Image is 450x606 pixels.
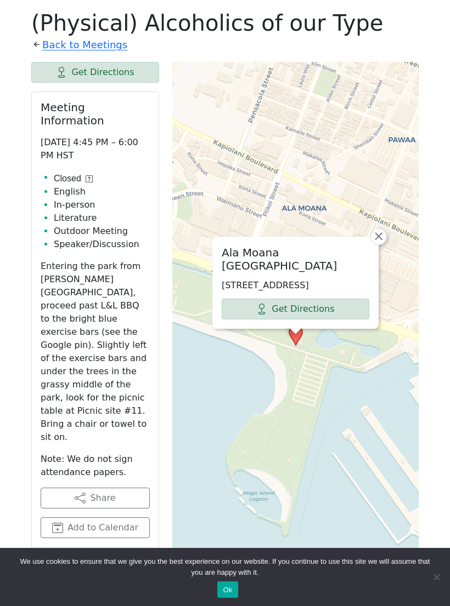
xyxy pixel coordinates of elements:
[41,101,150,127] h2: Meeting Information
[41,488,150,508] button: Share
[370,228,387,245] a: Close popup
[31,62,159,83] a: Get Directions
[217,581,238,598] button: Ok
[222,299,369,319] a: Get Directions
[41,136,150,162] p: [DATE] 4:45 PM – 6:00 PM HST
[31,10,419,36] h1: (Physical) Alcoholics of our Type
[16,556,434,578] span: We use cookies to ensure that we give you the best experience on our website. If you continue to ...
[431,571,442,582] span: No
[54,185,150,198] li: English
[54,211,150,225] li: Literature
[54,198,150,211] li: In-person
[54,238,150,251] li: Speaker/Discussion
[54,225,150,238] li: Outdoor Meeting
[42,36,127,54] a: Back to Meetings
[222,279,369,292] p: [STREET_ADDRESS]
[222,246,369,272] h2: Ala Moana [GEOGRAPHIC_DATA]
[373,230,384,243] span: ×
[41,453,150,479] p: Note: We do not sign attendance papers.
[41,260,150,444] p: Entering the park from [PERSON_NAME][GEOGRAPHIC_DATA], proceed past L&L BBQ to the bright blue ex...
[54,172,81,185] span: Closed
[41,517,150,538] button: Add to Calendar
[54,172,93,185] button: Closed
